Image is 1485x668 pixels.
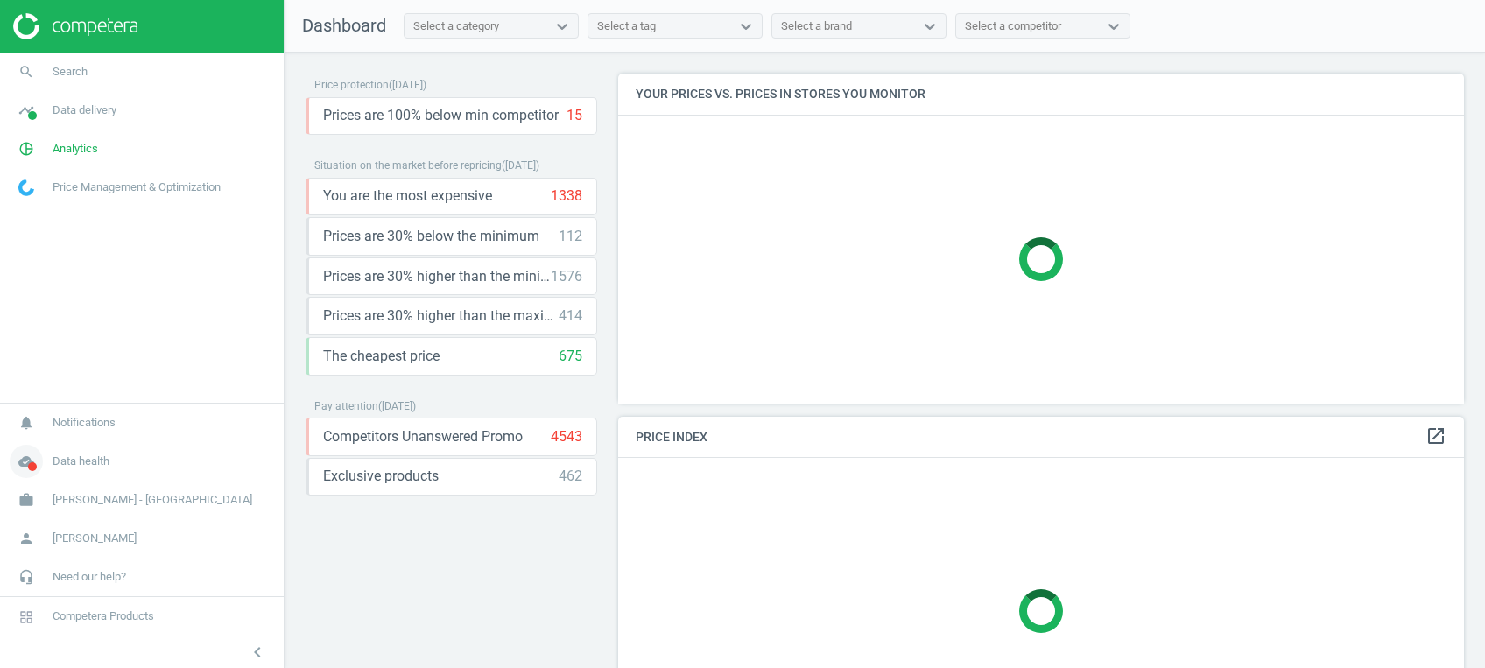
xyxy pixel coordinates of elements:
span: Dashboard [302,15,386,36]
div: Select a competitor [965,18,1061,34]
span: Price protection [314,79,389,91]
div: Select a tag [597,18,656,34]
span: Notifications [53,415,116,431]
span: Price Management & Optimization [53,179,221,195]
div: 1338 [551,186,582,206]
i: notifications [10,406,43,439]
i: work [10,483,43,517]
i: headset_mic [10,560,43,594]
span: ( [DATE] ) [389,79,426,91]
i: timeline [10,94,43,127]
a: open_in_new [1425,425,1446,448]
div: 462 [559,467,582,486]
div: Select a category [413,18,499,34]
span: Analytics [53,141,98,157]
div: 675 [559,347,582,366]
div: 112 [559,227,582,246]
i: pie_chart_outlined [10,132,43,165]
span: Prices are 30% higher than the minimum [323,267,551,286]
span: Competitors Unanswered Promo [323,427,523,447]
span: ( [DATE] ) [502,159,539,172]
img: ajHJNr6hYgQAAAAASUVORK5CYII= [13,13,137,39]
span: Data delivery [53,102,116,118]
button: chevron_left [236,641,279,664]
h4: Your prices vs. prices in stores you monitor [618,74,1464,115]
span: Pay attention [314,400,378,412]
h4: Price Index [618,417,1464,458]
i: open_in_new [1425,425,1446,447]
span: Exclusive products [323,467,439,486]
span: [PERSON_NAME] - [GEOGRAPHIC_DATA] [53,492,252,508]
span: Situation on the market before repricing [314,159,502,172]
div: 4543 [551,427,582,447]
span: Prices are 30% below the minimum [323,227,539,246]
div: 414 [559,306,582,326]
img: wGWNvw8QSZomAAAAABJRU5ErkJggg== [18,179,34,196]
span: You are the most expensive [323,186,492,206]
span: Competera Products [53,608,154,624]
div: 1576 [551,267,582,286]
span: Need our help? [53,569,126,585]
span: ( [DATE] ) [378,400,416,412]
i: chevron_left [247,642,268,663]
span: Prices are 30% higher than the maximal [323,306,559,326]
div: 15 [567,106,582,125]
span: Search [53,64,88,80]
div: Select a brand [781,18,852,34]
span: Data health [53,454,109,469]
i: cloud_done [10,445,43,478]
span: Prices are 100% below min competitor [323,106,559,125]
span: The cheapest price [323,347,440,366]
span: [PERSON_NAME] [53,531,137,546]
i: person [10,522,43,555]
i: search [10,55,43,88]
